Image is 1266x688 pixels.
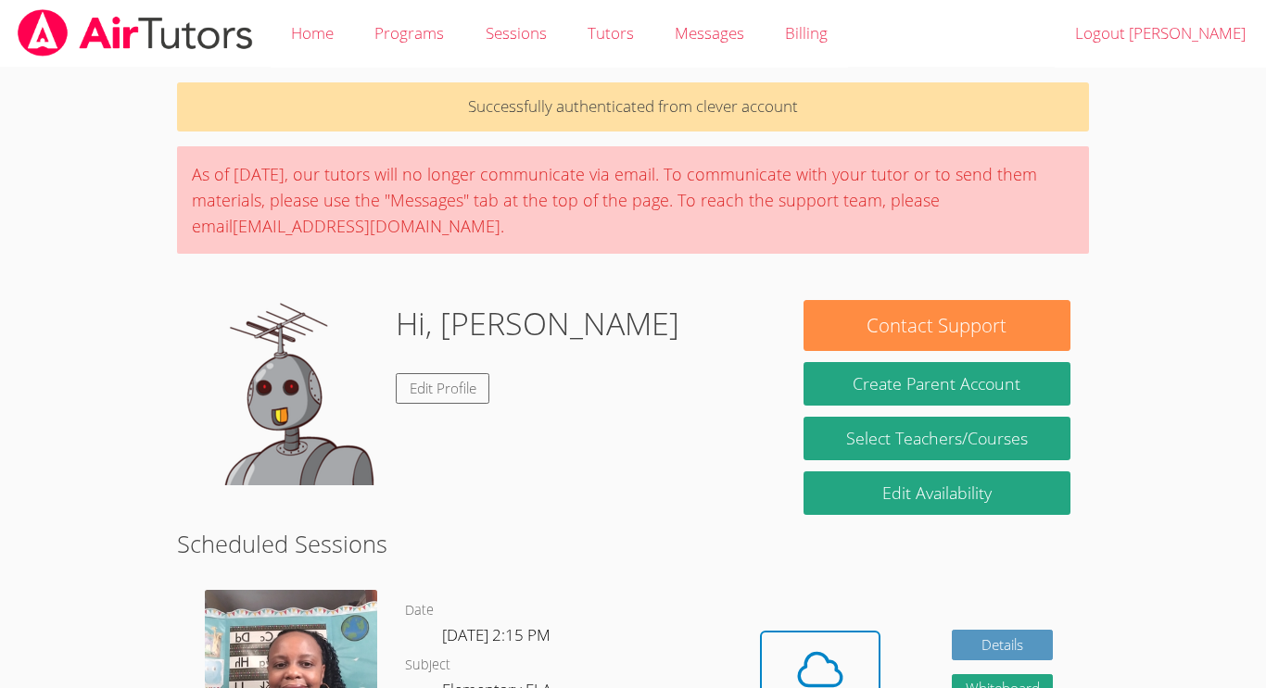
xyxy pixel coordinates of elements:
[952,630,1054,660] a: Details
[804,417,1070,460] a: Select Teachers/Courses
[405,599,434,622] dt: Date
[396,300,679,347] h1: Hi, [PERSON_NAME]
[177,526,1089,561] h2: Scheduled Sessions
[804,300,1070,351] button: Contact Support
[675,22,744,44] span: Messages
[177,146,1089,254] div: As of [DATE], our tutors will no longer communicate via email. To communicate with your tutor or ...
[442,624,551,645] span: [DATE] 2:15 PM
[804,362,1070,406] button: Create Parent Account
[405,654,450,677] dt: Subject
[804,471,1070,515] a: Edit Availability
[196,300,381,485] img: default.png
[16,9,255,56] img: airtutors_banner-c4298cdbf04f3fff15de1276eac7730deb9818008684d7c2e4769d2f7ddbe033.png
[396,373,490,404] a: Edit Profile
[177,82,1089,131] p: Successfully authenticated from clever account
